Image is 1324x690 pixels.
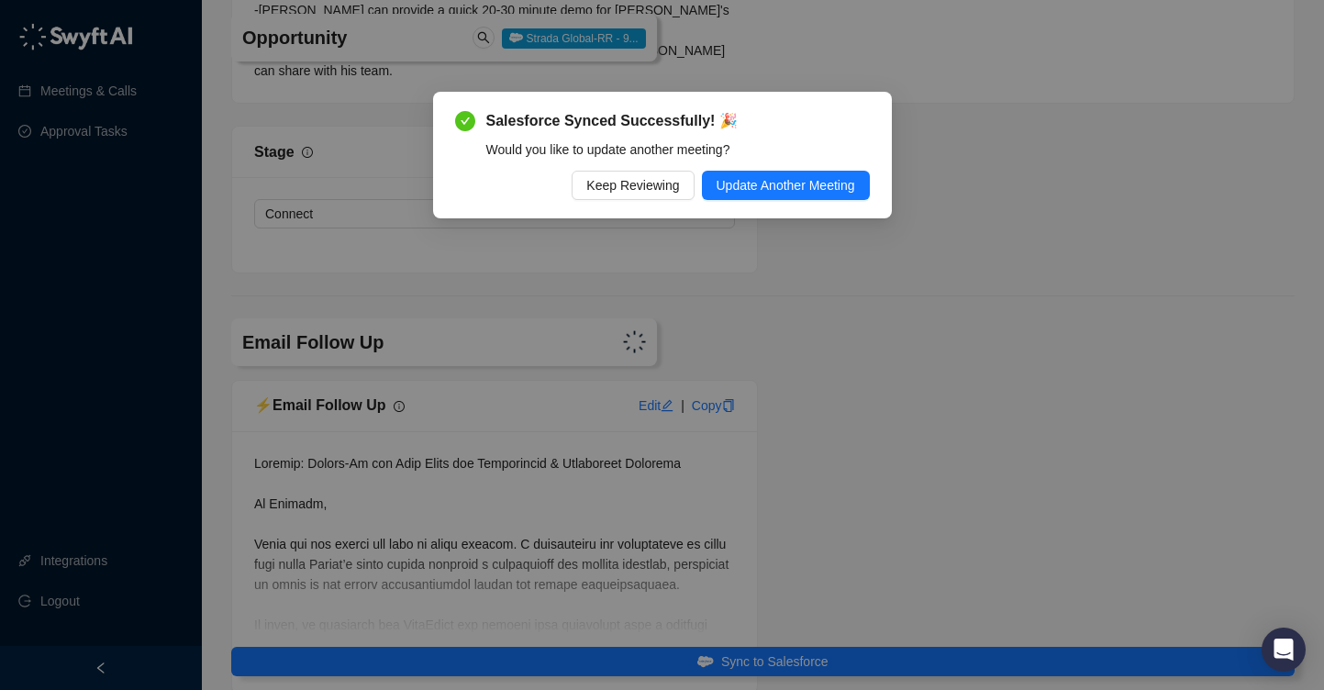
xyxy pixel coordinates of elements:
[455,111,475,131] span: check-circle
[1262,628,1306,672] div: Open Intercom Messenger
[486,139,870,160] div: Would you like to update another meeting?
[586,175,679,195] span: Keep Reviewing
[702,171,870,200] button: Update Another Meeting
[486,110,870,132] span: Salesforce Synced Successfully! 🎉
[717,175,855,195] span: Update Another Meeting
[572,171,694,200] button: Keep Reviewing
